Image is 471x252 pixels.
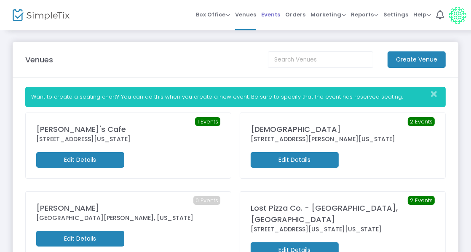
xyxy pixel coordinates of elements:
span: Venues [235,4,256,25]
m-button: Edit Details [36,152,124,168]
div: [GEOGRAPHIC_DATA][PERSON_NAME], [US_STATE] [36,214,220,223]
span: 2 Events [408,196,435,205]
m-button: Create Venue [388,51,446,68]
input: Search Venues [268,51,373,68]
div: [PERSON_NAME]'s Cafe [36,123,220,135]
m-button: Edit Details [251,152,339,168]
span: Marketing [310,11,346,19]
span: 2 Events [408,117,435,126]
div: Lost Pizza Co. - [GEOGRAPHIC_DATA], [GEOGRAPHIC_DATA] [251,202,435,225]
span: Help [413,11,431,19]
div: [PERSON_NAME] [36,202,220,214]
div: [STREET_ADDRESS][US_STATE] [36,135,220,144]
div: [STREET_ADDRESS][PERSON_NAME][US_STATE] [251,135,435,144]
m-panel-title: Venues [25,54,53,65]
span: Reports [351,11,378,19]
div: Want to create a seating chart? You can do this when you create a new event. Be sure to specify t... [25,87,446,107]
span: 1 Events [195,117,220,126]
button: Close [428,87,445,101]
span: Box Office [196,11,230,19]
span: Orders [285,4,305,25]
div: [DEMOGRAPHIC_DATA] [251,123,435,135]
span: 0 Events [193,196,220,205]
span: Settings [383,4,408,25]
span: Events [261,4,280,25]
m-button: Edit Details [36,231,124,247]
div: [STREET_ADDRESS][US_STATE][US_STATE] [251,225,435,234]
